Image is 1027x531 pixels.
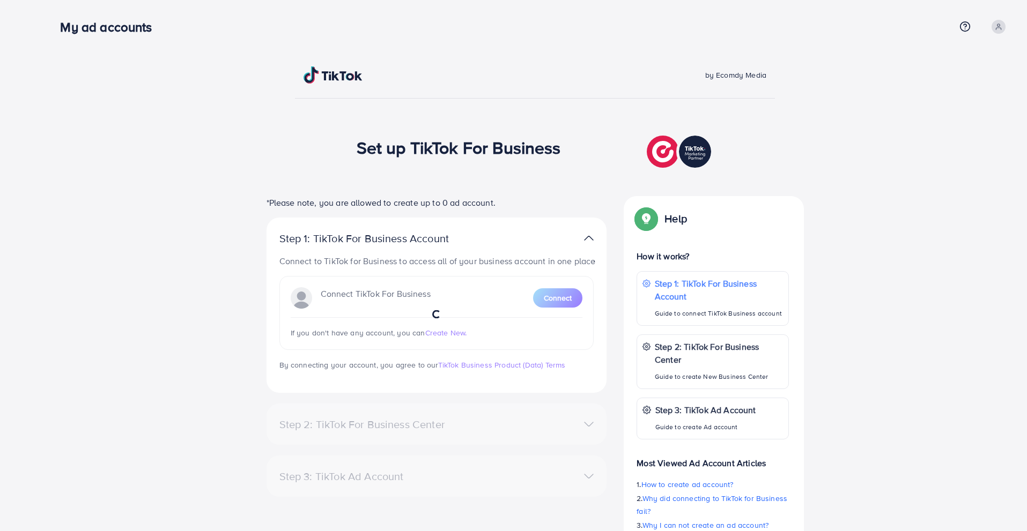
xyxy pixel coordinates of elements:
[584,230,594,246] img: TikTok partner
[642,520,769,530] span: Why I can not create an ad account?
[655,370,783,383] p: Guide to create New Business Center
[637,493,787,517] span: Why did connecting to TikTok for Business fail?
[655,403,756,416] p: Step 3: TikTok Ad Account
[655,340,783,366] p: Step 2: TikTok For Business Center
[664,212,687,225] p: Help
[641,479,733,490] span: How to create ad account?
[60,19,160,35] h3: My ad accounts
[637,209,656,228] img: Popup guide
[655,421,756,433] p: Guide to create Ad account
[304,66,363,84] img: TikTok
[279,232,483,245] p: Step 1: TikTok For Business Account
[637,250,789,263] p: How it works?
[357,137,561,158] h1: Set up TikTok For Business
[637,492,789,518] p: 2.
[637,448,789,469] p: Most Viewed Ad Account Articles
[705,70,766,80] span: by Ecomdy Media
[647,133,714,170] img: TikTok partner
[655,277,783,303] p: Step 1: TikTok For Business Account
[655,307,783,320] p: Guide to connect TikTok Business account
[637,478,789,491] p: 1.
[267,196,607,209] p: *Please note, you are allowed to create up to 0 ad account.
